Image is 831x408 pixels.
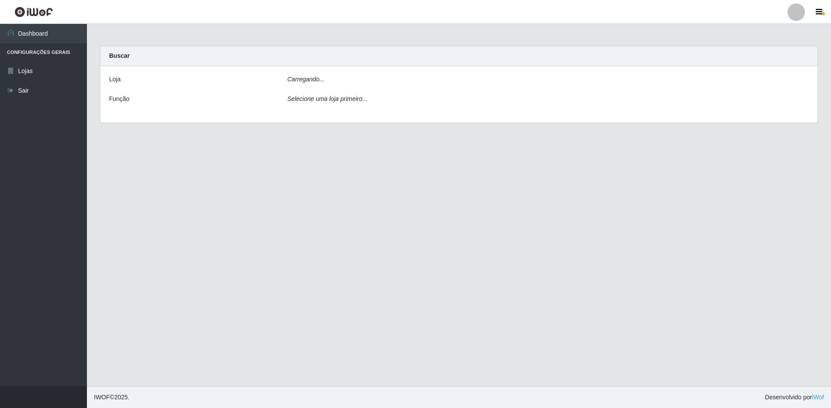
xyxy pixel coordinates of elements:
img: CoreUI Logo [14,7,53,17]
a: iWof [812,394,824,401]
span: IWOF [94,394,110,401]
label: Loja [109,75,120,84]
i: Selecione uma loja primeiro... [287,95,367,102]
i: Carregando... [287,76,325,83]
span: © 2025 . [94,393,130,402]
span: Desenvolvido por [765,393,824,402]
strong: Buscar [109,52,130,59]
label: Função [109,94,130,104]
